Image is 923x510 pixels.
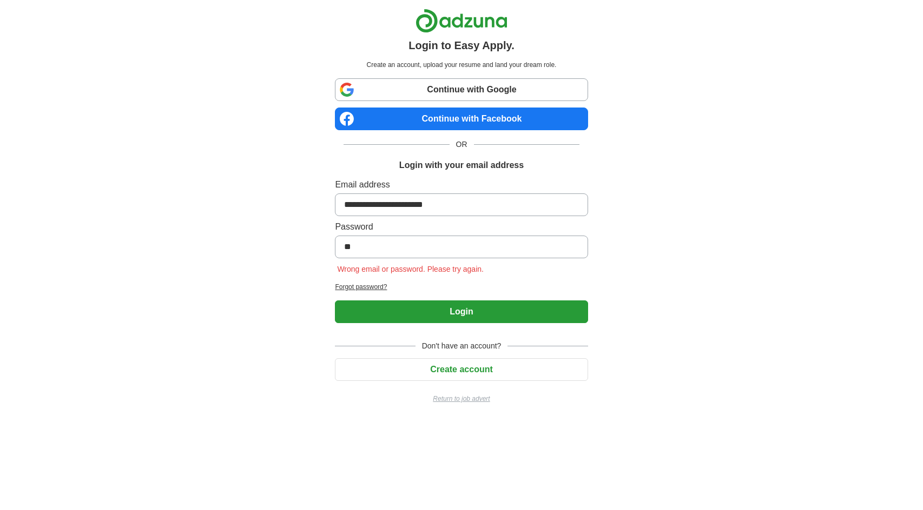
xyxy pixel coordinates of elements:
h1: Login with your email address [399,159,524,172]
label: Email address [335,178,588,191]
span: OR [450,139,474,150]
a: Create account [335,365,588,374]
a: Continue with Google [335,78,588,101]
button: Login [335,300,588,323]
span: Wrong email or password. Please try again. [335,265,486,273]
a: Forgot password? [335,282,588,292]
a: Continue with Facebook [335,108,588,130]
a: Return to job advert [335,394,588,404]
h1: Login to Easy Apply. [408,37,515,53]
span: Don't have an account? [416,340,508,352]
p: Create an account, upload your resume and land your dream role. [337,60,585,70]
img: Adzuna logo [416,9,507,33]
label: Password [335,220,588,233]
button: Create account [335,358,588,381]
